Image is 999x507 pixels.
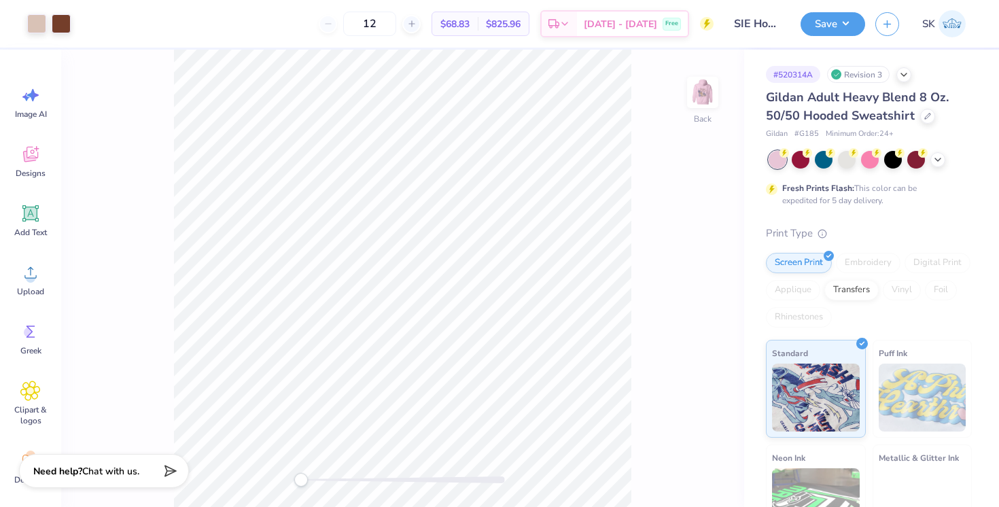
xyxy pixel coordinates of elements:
div: Vinyl [883,280,921,300]
span: Free [665,19,678,29]
img: Shayla Knapp [939,10,966,37]
span: Clipart & logos [8,404,53,426]
div: Transfers [824,280,879,300]
span: [DATE] - [DATE] [584,17,657,31]
span: Decorate [14,474,47,485]
span: Standard [772,346,808,360]
span: $68.83 [440,17,470,31]
img: Standard [772,364,860,432]
strong: Need help? [33,465,82,478]
img: Back [689,79,716,106]
span: # G185 [794,128,819,140]
strong: Fresh Prints Flash: [782,183,854,194]
input: – – [343,12,396,36]
span: Gildan Adult Heavy Blend 8 Oz. 50/50 Hooded Sweatshirt [766,89,949,124]
div: Applique [766,280,820,300]
input: Untitled Design [724,10,790,37]
div: Embroidery [836,253,900,273]
span: Image AI [15,109,47,120]
span: Minimum Order: 24 + [826,128,894,140]
span: Chat with us. [82,465,139,478]
div: Rhinestones [766,307,832,328]
img: Puff Ink [879,364,966,432]
div: Foil [925,280,957,300]
span: Puff Ink [879,346,907,360]
div: Accessibility label [294,473,308,487]
div: This color can be expedited for 5 day delivery. [782,182,949,207]
span: Gildan [766,128,788,140]
span: Greek [20,345,41,356]
div: Revision 3 [827,66,890,83]
a: SK [916,10,972,37]
span: Upload [17,286,44,297]
div: Back [694,113,712,125]
span: Designs [16,168,46,179]
div: Print Type [766,226,972,241]
span: Metallic & Glitter Ink [879,451,959,465]
div: Digital Print [905,253,970,273]
button: Save [801,12,865,36]
div: # 520314A [766,66,820,83]
span: SK [922,16,935,32]
span: $825.96 [486,17,521,31]
span: Add Text [14,227,47,238]
div: Screen Print [766,253,832,273]
span: Neon Ink [772,451,805,465]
